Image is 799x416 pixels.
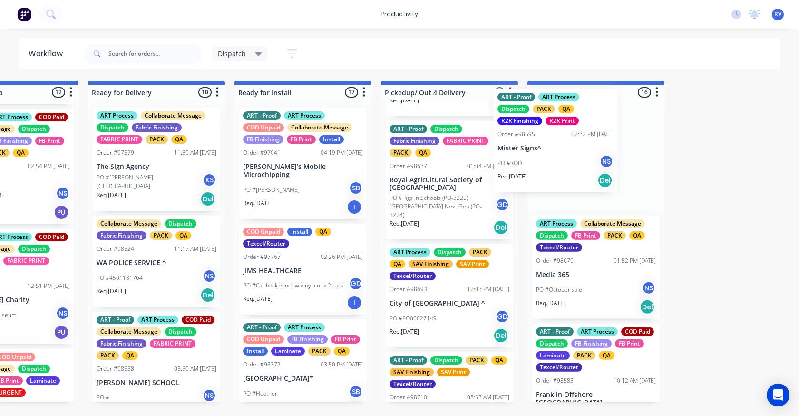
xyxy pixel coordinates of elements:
[29,48,68,59] div: Workflow
[108,44,203,63] input: Search for orders...
[17,7,31,21] img: Factory
[767,384,789,406] div: Open Intercom Messenger
[377,7,423,21] div: productivity
[218,49,246,59] span: Dispatch
[774,10,781,19] span: RV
